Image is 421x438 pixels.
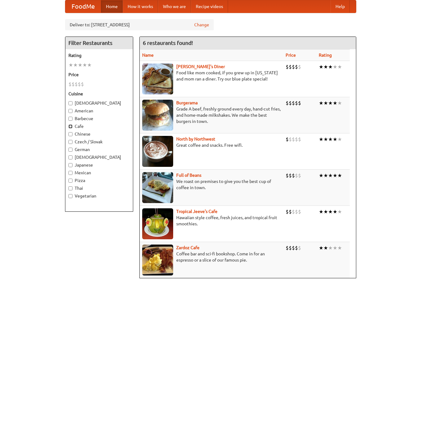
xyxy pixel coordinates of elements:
[333,100,337,106] li: ★
[331,0,350,13] a: Help
[142,53,154,58] a: Name
[68,101,72,105] input: [DEMOGRAPHIC_DATA]
[68,179,72,183] input: Pizza
[333,245,337,251] li: ★
[295,172,298,179] li: $
[319,208,323,215] li: ★
[78,81,81,88] li: $
[319,63,323,70] li: ★
[68,170,130,176] label: Mexican
[298,136,301,143] li: $
[68,123,130,129] label: Cafe
[292,208,295,215] li: $
[176,209,217,214] a: Tropical Jeeve's Cafe
[176,64,225,69] a: [PERSON_NAME]'s Diner
[68,100,130,106] label: [DEMOGRAPHIC_DATA]
[286,172,289,179] li: $
[292,245,295,251] li: $
[68,72,130,78] h5: Price
[68,171,72,175] input: Mexican
[289,136,292,143] li: $
[82,62,87,68] li: ★
[295,208,298,215] li: $
[289,208,292,215] li: $
[295,100,298,106] li: $
[323,172,328,179] li: ★
[142,215,281,227] p: Hawaiian style coffee, fresh juices, and tropical fruit smoothies.
[286,208,289,215] li: $
[176,137,215,141] a: North by Northwest
[328,63,333,70] li: ★
[337,63,342,70] li: ★
[68,91,130,97] h5: Cuisine
[319,136,323,143] li: ★
[65,37,133,49] h4: Filter Restaurants
[319,100,323,106] li: ★
[328,172,333,179] li: ★
[298,208,301,215] li: $
[123,0,158,13] a: How it works
[292,136,295,143] li: $
[143,40,193,46] ng-pluralize: 6 restaurants found!
[328,208,333,215] li: ★
[158,0,191,13] a: Who we are
[68,131,130,137] label: Chinese
[286,245,289,251] li: $
[68,162,130,168] label: Japanese
[78,62,82,68] li: ★
[176,100,198,105] a: Burgerama
[319,172,323,179] li: ★
[286,63,289,70] li: $
[68,146,130,153] label: German
[72,81,75,88] li: $
[68,124,72,128] input: Cafe
[65,19,214,30] div: Deliver to: [STREET_ADDRESS]
[68,132,72,136] input: Chinese
[81,81,84,88] li: $
[323,63,328,70] li: ★
[68,194,72,198] input: Vegetarian
[68,163,72,167] input: Japanese
[142,142,281,148] p: Great coffee and snacks. Free wifi.
[337,136,342,143] li: ★
[298,245,301,251] li: $
[286,136,289,143] li: $
[68,109,72,113] input: American
[68,81,72,88] li: $
[333,172,337,179] li: ★
[289,100,292,106] li: $
[328,100,333,106] li: ★
[286,53,296,58] a: Price
[286,100,289,106] li: $
[337,100,342,106] li: ★
[68,177,130,184] label: Pizza
[328,136,333,143] li: ★
[319,245,323,251] li: ★
[323,100,328,106] li: ★
[65,0,101,13] a: FoodMe
[295,245,298,251] li: $
[191,0,228,13] a: Recipe videos
[292,172,295,179] li: $
[142,100,173,131] img: burgerama.jpg
[289,63,292,70] li: $
[328,245,333,251] li: ★
[142,70,281,82] p: Food like mom cooked, if you grew up in [US_STATE] and mom ran a diner. Try our blue plate special!
[68,117,72,121] input: Barbecue
[68,115,130,122] label: Barbecue
[333,208,337,215] li: ★
[337,245,342,251] li: ★
[68,62,73,68] li: ★
[319,53,332,58] a: Rating
[68,154,130,160] label: [DEMOGRAPHIC_DATA]
[176,245,200,250] b: Zardoz Cafe
[68,108,130,114] label: American
[298,172,301,179] li: $
[292,100,295,106] li: $
[68,193,130,199] label: Vegetarian
[333,63,337,70] li: ★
